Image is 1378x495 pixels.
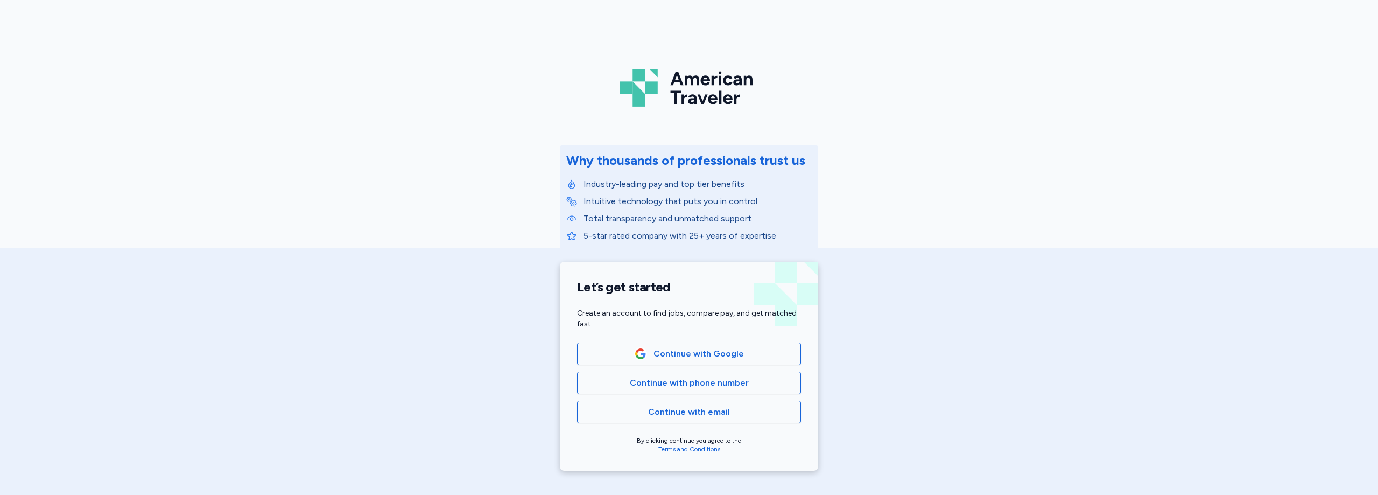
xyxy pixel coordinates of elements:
[635,348,646,360] img: Google Logo
[583,229,812,242] p: 5-star rated company with 25+ years of expertise
[648,406,730,419] span: Continue with email
[620,65,758,111] img: Logo
[583,195,812,208] p: Intuitive technology that puts you in control
[577,279,801,295] h1: Let’s get started
[583,212,812,225] p: Total transparency and unmatched support
[577,372,801,394] button: Continue with phone number
[577,308,801,330] div: Create an account to find jobs, compare pay, and get matched fast
[583,178,812,191] p: Industry-leading pay and top tier benefits
[653,347,744,360] span: Continue with Google
[566,152,805,169] div: Why thousands of professionals trust us
[577,401,801,423] button: Continue with email
[658,445,720,453] a: Terms and Conditions
[577,343,801,365] button: Google LogoContinue with Google
[577,436,801,454] div: By clicking continue you agree to the
[630,377,749,389] span: Continue with phone number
